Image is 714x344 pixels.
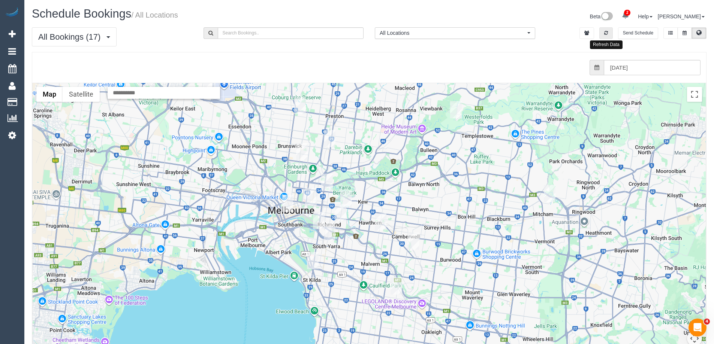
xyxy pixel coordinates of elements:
div: 12/09/2025 13:00 - Harriet Bell - 87 Barkly Street, Brunswick East, VIC 3057 [296,143,308,160]
div: 12/09/2025 08:00 - Catherine Velisha - 201/280 Albert St, East Melbourne, VIC 3002 [305,188,317,205]
div: 12/09/2025 12:00 - Abhay Kumar - 65 Quarry Road, 2, Mitchem, VIC 3132 [544,185,555,202]
div: 12/09/2025 12:00 - KEY PICK UP/DROP OFF - 427-431 High St, Northcote, VIC 3070 [324,130,335,147]
button: All Locations [375,27,535,39]
span: 4 [704,319,710,325]
div: 12/09/2025 14:00 - Jasmin Donnellan - 36 Little Turner Street, Abbotsford, VIC 3067 [321,174,333,191]
img: Automaid Logo [4,7,19,18]
a: [PERSON_NAME] [658,13,705,19]
div: 12/09/2025 09:00 - Nicole Bailey - 25/5 Stillman Street, Richmond, VIC 3121 [335,204,346,221]
div: Refresh Data [590,40,623,49]
input: Date [604,60,701,75]
div: 12/09/2025 07:00 - Daniel Torres - 4/32 Elstone Ave,, Airport West, VIC 3042 [204,82,216,100]
a: Beta [590,13,613,19]
div: 12/09/2025 13:00 - Jacob Walker - 4 Acacia Place, 601, Abbotsford, VIC 3067 [340,191,352,208]
div: 12/09/2025 14:30 - Bernadette Barakat - 39/15 Copelen St., South Yarra, VIC 3141 [324,223,335,241]
button: Send Schedule [618,27,658,39]
iframe: Intercom live chat [689,319,707,337]
button: Show street map [36,87,63,102]
span: All Locations [380,29,525,37]
button: Toggle fullscreen view [687,87,702,102]
span: All Bookings (17) [38,32,104,42]
div: 12/09/2025 12:00 - Jodi Clark - 27 Richards Street, Coburg, VIC 3058 [294,97,306,114]
button: All Bookings (17) [32,27,117,46]
div: 12/09/2025 08:00 - Robert Southcott - 102 Darling Rd, 3, Malvern East, VIC 3145 [391,277,402,295]
a: 2 [618,7,633,24]
button: Show satellite imagery [63,87,100,102]
div: 12/09/2025 08:00 - Emily Gallagher - 74 Wellington Street, Cremorne, VIC 3121 [313,212,325,229]
div: 12/09/2025 12:00 - Dalene Ann - 4 Immarna Rd, Camberwell, VIC 3124 [407,232,419,250]
img: New interface [600,12,613,22]
small: / All Locations [131,11,178,19]
span: 2 [624,10,630,16]
span: Schedule Bookings [32,7,131,20]
a: Help [638,13,653,19]
div: 12/09/2025 22:00 - Lloyd Hazlett (Fontis) - Suite 3, Level 9, 169 Queen Street, Melbourne, VIC 3000 [281,195,293,212]
div: 12/09/2025 08:30 - Ali Young - 52 Bonds Road, Lower Plenty, VIC 3093 [450,101,462,118]
div: 12/09/2025 07:00 - Rosie Rabindran - 69 Fletcher St, Hawthorn East, VIC 3123 [375,213,386,231]
div: 12/09/2025 08:30 - Alison Cranston - 1 Wellington St, St Kilda Vic, VIC 3182 [307,252,319,269]
input: Search Bookings.. [218,27,364,39]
